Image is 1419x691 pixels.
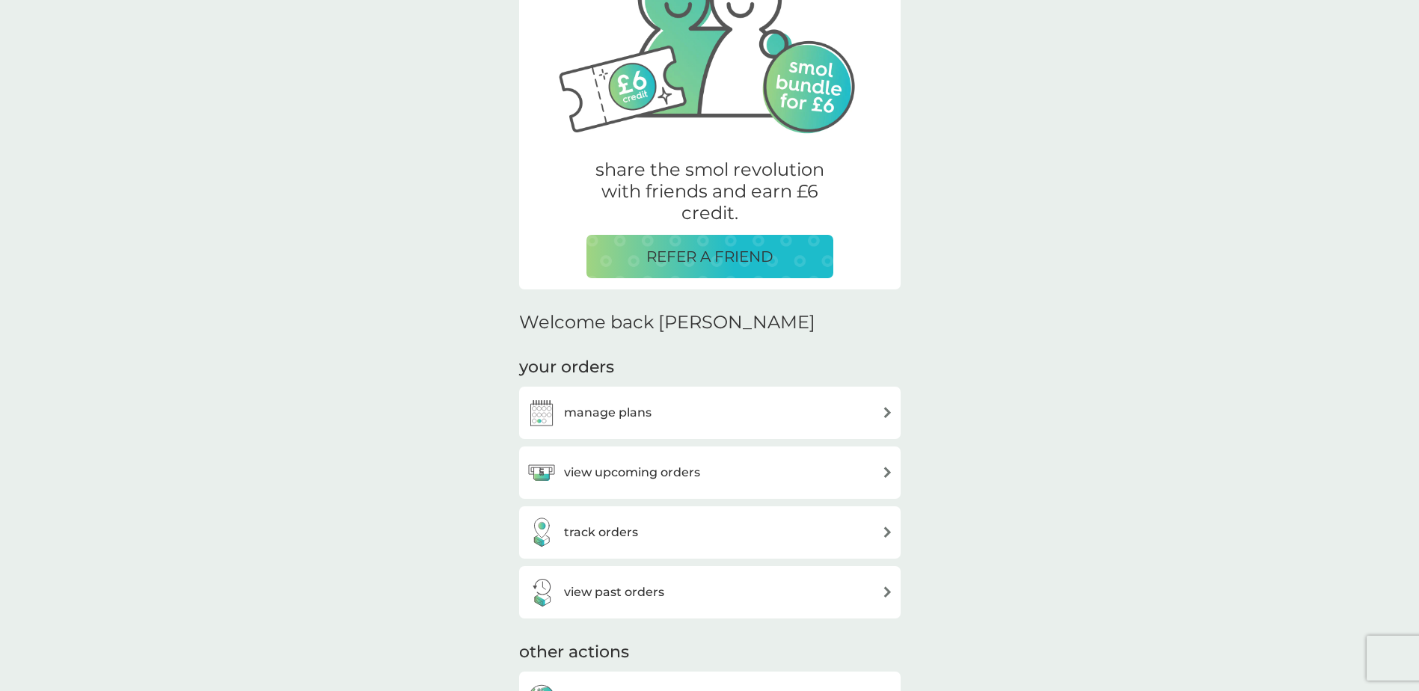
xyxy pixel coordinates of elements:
button: REFER A FRIEND [586,235,833,278]
h3: manage plans [564,403,652,423]
img: arrow right [882,407,893,418]
h2: Welcome back [PERSON_NAME] [519,312,815,334]
h3: track orders [564,523,638,542]
h3: view upcoming orders [564,463,700,482]
h3: other actions [519,641,629,664]
h3: your orders [519,356,614,379]
img: arrow right [882,586,893,598]
p: REFER A FRIEND [646,245,773,268]
img: arrow right [882,526,893,538]
h3: view past orders [564,583,664,602]
p: share the smol revolution with friends and earn £6 credit. [586,159,833,224]
img: arrow right [882,467,893,478]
